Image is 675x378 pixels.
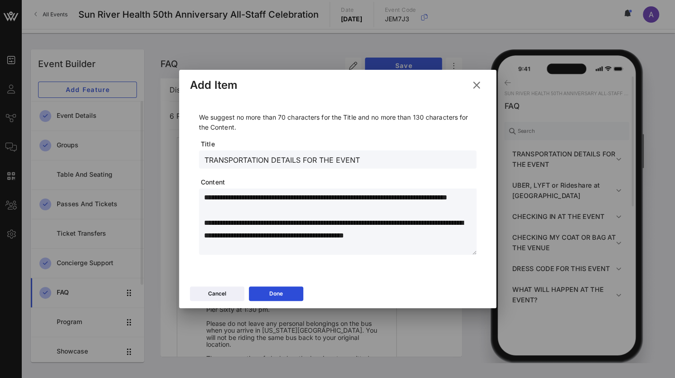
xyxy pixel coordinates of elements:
[190,78,238,92] div: Add Item
[208,289,226,298] div: Cancel
[190,286,244,301] button: Cancel
[269,289,283,298] div: Done
[199,112,476,132] p: We suggest no more than 70 characters for the Title and no more than 130 characters for the Content.
[249,286,303,301] button: Done
[201,178,476,187] span: Content
[201,140,476,149] span: Title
